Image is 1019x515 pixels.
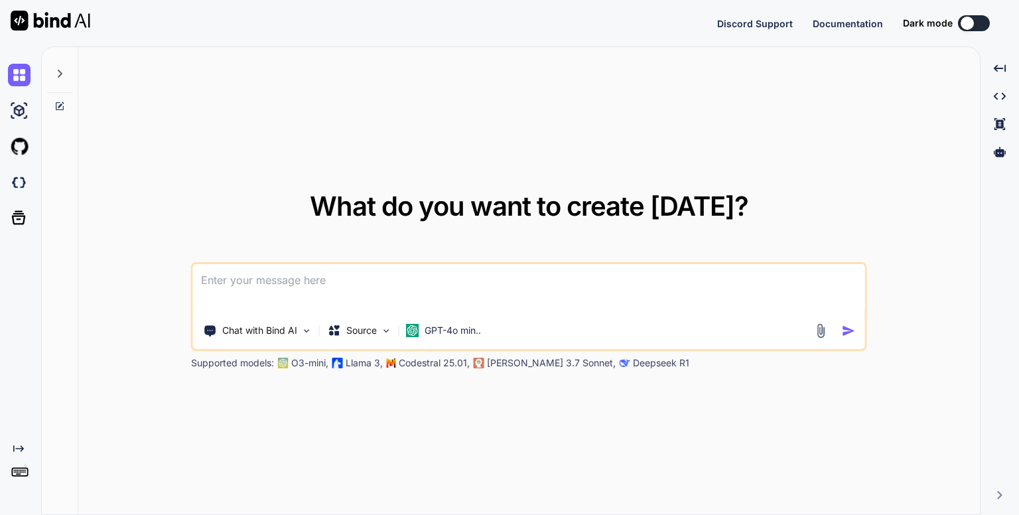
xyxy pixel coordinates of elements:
[346,324,377,337] p: Source
[717,18,793,29] span: Discord Support
[813,323,829,338] img: attachment
[310,190,748,222] span: What do you want to create [DATE]?
[425,324,481,337] p: GPT-4o min..
[406,324,419,337] img: GPT-4o mini
[332,358,343,368] img: Llama2
[8,64,31,86] img: chat
[903,17,953,30] span: Dark mode
[813,17,883,31] button: Documentation
[11,11,90,31] img: Bind AI
[813,18,883,29] span: Documentation
[387,358,396,368] img: Mistral-AI
[399,356,470,370] p: Codestral 25.01,
[301,325,312,336] img: Pick Tools
[842,324,856,338] img: icon
[278,358,289,368] img: GPT-4
[346,356,383,370] p: Llama 3,
[620,358,630,368] img: claude
[8,135,31,158] img: githubLight
[381,325,392,336] img: Pick Models
[8,171,31,194] img: darkCloudIdeIcon
[633,356,689,370] p: Deepseek R1
[474,358,484,368] img: claude
[8,100,31,122] img: ai-studio
[717,17,793,31] button: Discord Support
[291,356,328,370] p: O3-mini,
[222,324,297,337] p: Chat with Bind AI
[191,356,274,370] p: Supported models:
[487,356,616,370] p: [PERSON_NAME] 3.7 Sonnet,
